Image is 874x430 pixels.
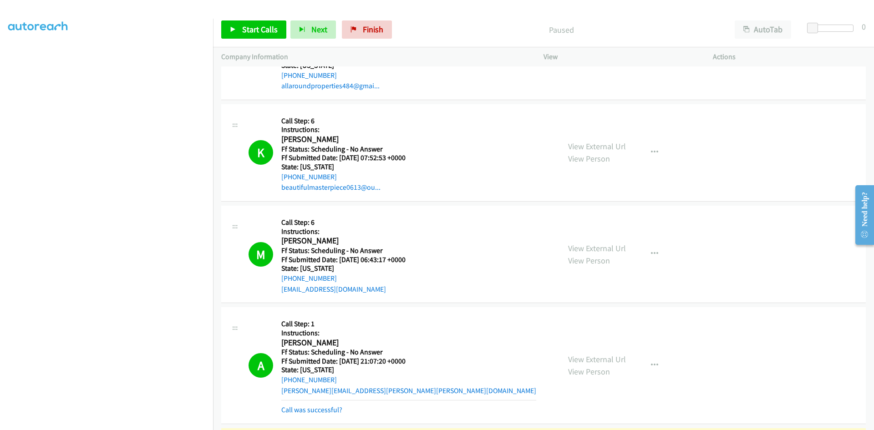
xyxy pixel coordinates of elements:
[812,25,854,32] div: Delay between calls (in seconds)
[735,20,791,39] button: AutoTab
[568,243,626,253] a: View External Url
[249,353,273,378] h1: A
[281,375,337,384] a: [PHONE_NUMBER]
[281,218,417,227] h5: Call Step: 6
[281,172,337,181] a: [PHONE_NUMBER]
[281,134,417,145] h2: [PERSON_NAME]
[281,227,417,236] h5: Instructions:
[281,162,417,172] h5: State: [US_STATE]
[281,246,417,255] h5: Ff Status: Scheduling - No Answer
[249,140,273,165] h1: K
[568,366,610,377] a: View Person
[281,81,380,90] a: allaroundproperties484@gmai...
[221,20,286,39] a: Start Calls
[281,386,536,395] a: [PERSON_NAME][EMAIL_ADDRESS][PERSON_NAME][PERSON_NAME][DOMAIN_NAME]
[281,319,536,329] h5: Call Step: 1
[281,125,417,134] h5: Instructions:
[281,255,417,264] h5: Ff Submitted Date: [DATE] 06:43:17 +0000
[281,116,417,126] h5: Call Step: 6
[311,24,327,35] span: Next
[290,20,336,39] button: Next
[281,365,536,374] h5: State: [US_STATE]
[221,51,527,62] p: Company Information
[404,24,718,36] p: Paused
[713,51,866,62] p: Actions
[281,357,536,366] h5: Ff Submitted Date: [DATE] 21:07:20 +0000
[568,153,610,164] a: View Person
[862,20,866,33] div: 0
[342,20,392,39] a: Finish
[281,329,536,338] h5: Instructions:
[281,145,417,154] h5: Ff Status: Scheduling - No Answer
[281,285,386,293] a: [EMAIL_ADDRESS][DOMAIN_NAME]
[281,71,337,80] a: [PHONE_NUMBER]
[281,348,536,357] h5: Ff Status: Scheduling - No Answer
[848,179,874,251] iframe: Resource Center
[281,338,536,348] h2: [PERSON_NAME]
[249,242,273,267] h1: M
[363,24,383,35] span: Finish
[242,24,278,35] span: Start Calls
[568,141,626,152] a: View External Url
[544,51,696,62] p: View
[568,354,626,364] a: View External Url
[281,274,337,283] a: [PHONE_NUMBER]
[281,183,381,192] a: beautifulmasterpiece0613@ou...
[281,153,417,162] h5: Ff Submitted Date: [DATE] 07:52:53 +0000
[281,264,417,273] h5: State: [US_STATE]
[281,405,342,414] a: Call was successful?
[568,255,610,266] a: View Person
[281,236,417,246] h2: [PERSON_NAME]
